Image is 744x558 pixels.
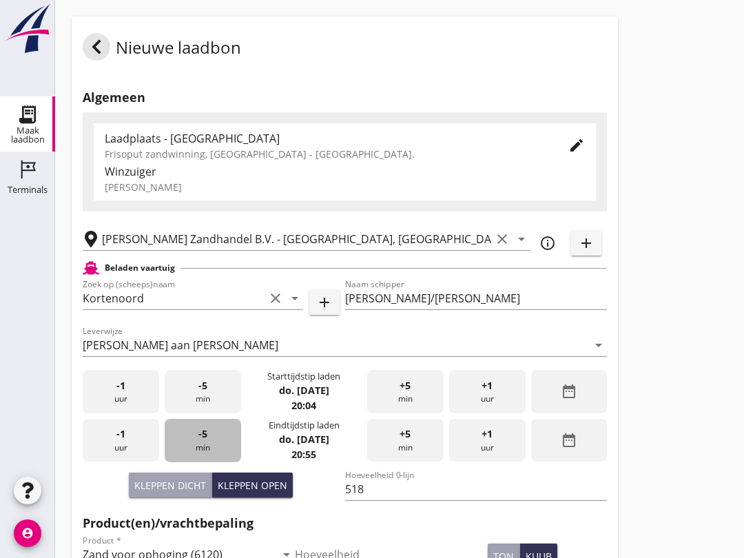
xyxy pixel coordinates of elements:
strong: do. [DATE] [279,384,329,397]
div: uur [449,370,526,413]
span: +5 [400,378,411,393]
input: Zoek op (scheeps)naam [83,287,265,309]
span: -5 [198,378,207,393]
i: arrow_drop_down [590,337,607,353]
input: Hoeveelheid 0-lijn [345,478,608,500]
strong: 20:55 [291,448,316,461]
div: Nieuwe laadbon [83,33,241,66]
div: Frisoput zandwinning, [GEOGRAPHIC_DATA] - [GEOGRAPHIC_DATA]. [105,147,546,161]
i: account_circle [14,519,41,547]
strong: do. [DATE] [279,433,329,446]
span: +5 [400,426,411,442]
span: -1 [116,426,125,442]
div: [PERSON_NAME] aan [PERSON_NAME] [83,339,278,351]
i: clear [267,290,284,307]
div: [PERSON_NAME] [105,180,585,194]
i: add [316,294,333,311]
i: arrow_drop_down [513,231,530,247]
div: uur [449,419,526,462]
div: Terminals [8,185,48,194]
div: Laadplaats - [GEOGRAPHIC_DATA] [105,130,546,147]
input: Losplaats [102,228,491,250]
h2: Product(en)/vrachtbepaling [83,514,607,533]
div: uur [83,370,159,413]
div: Eindtijdstip laden [269,419,340,432]
i: date_range [561,383,577,400]
h2: Beladen vaartuig [105,262,175,274]
div: uur [83,419,159,462]
h2: Algemeen [83,88,607,107]
i: arrow_drop_down [287,290,303,307]
img: logo-small.a267ee39.svg [3,3,52,54]
div: Winzuiger [105,163,585,180]
div: min [165,419,241,462]
span: -5 [198,426,207,442]
input: Naam schipper [345,287,608,309]
i: add [578,235,595,251]
div: Starttijdstip laden [267,370,340,383]
span: +1 [482,378,493,393]
i: clear [494,231,510,247]
strong: 20:04 [291,399,316,412]
div: min [367,419,444,462]
div: min [367,370,444,413]
i: edit [568,137,585,154]
div: Kleppen dicht [134,478,206,493]
button: Kleppen dicht [129,473,212,497]
i: info_outline [539,235,556,251]
button: Kleppen open [212,473,293,497]
span: +1 [482,426,493,442]
span: -1 [116,378,125,393]
div: min [165,370,241,413]
div: Kleppen open [218,478,287,493]
i: date_range [561,432,577,448]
